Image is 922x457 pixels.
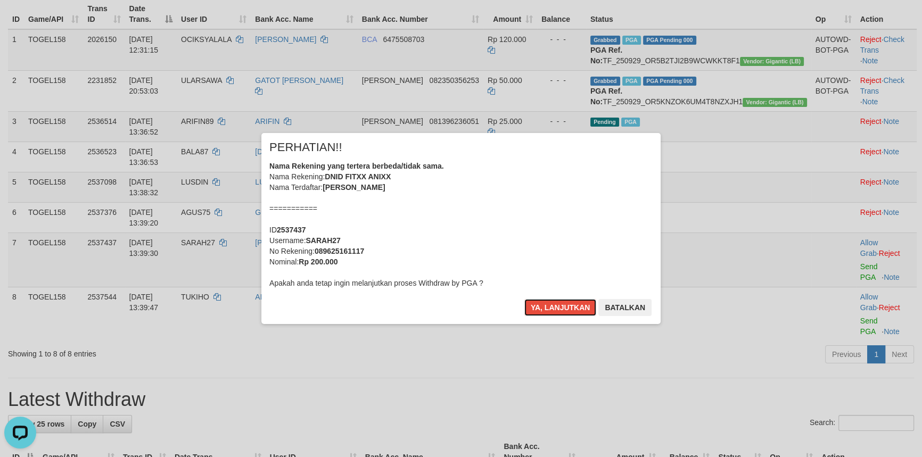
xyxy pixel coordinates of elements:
b: Rp 200.000 [299,257,337,266]
b: SARAH27 [306,236,340,245]
button: Ya, lanjutkan [524,299,597,316]
button: Open LiveChat chat widget [4,4,36,36]
b: DNID FITXX ANIXX [325,172,391,181]
b: 089625161117 [315,247,364,255]
span: PERHATIAN!! [269,142,342,153]
b: [PERSON_NAME] [323,183,385,192]
button: Batalkan [598,299,652,316]
b: Nama Rekening yang tertera berbeda/tidak sama. [269,162,444,170]
b: 2537437 [277,226,306,234]
div: Nama Rekening: Nama Terdaftar: =========== ID Username: No Rekening: Nominal: Apakah anda tetap i... [269,161,653,288]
